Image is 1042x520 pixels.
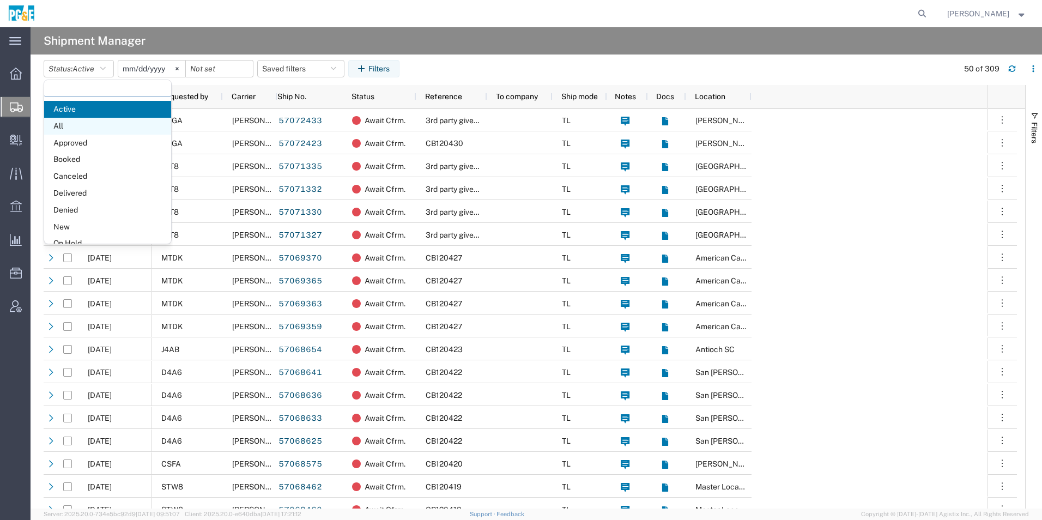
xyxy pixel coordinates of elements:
[161,437,182,445] span: D4A6
[496,511,524,517] a: Feedback
[426,139,463,148] span: CB120430
[232,208,367,216] span: Bowman & Sons Trucking, Inc
[161,482,183,491] span: STW8
[88,437,112,445] span: 10/09/2025
[861,510,1029,519] span: Copyright © [DATE]-[DATE] Agistix Inc., All Rights Reserved
[278,341,323,359] a: 57068654
[695,299,758,308] span: American Canyon
[695,208,773,216] span: Auburn HUB Yard
[88,482,112,491] span: 10/09/2025
[278,456,323,473] a: 57068575
[365,201,405,223] span: Await Cfrm.
[232,437,327,445] span: Bray Trucking
[88,299,112,308] span: 10/09/2025
[118,61,185,77] input: Not set
[695,231,773,239] span: Auburn HUB Yard
[365,315,405,338] span: Await Cfrm.
[278,204,323,221] a: 57071330
[695,116,783,125] span: Mark West Quarry
[232,116,327,125] span: Bray Trucking
[232,92,256,101] span: Carrier
[365,223,405,246] span: Await Cfrm.
[426,299,462,308] span: CB120427
[562,276,571,285] span: TL
[562,414,571,422] span: TL
[426,437,462,445] span: CB120422
[232,391,327,400] span: Bray Trucking
[562,345,571,354] span: TL
[656,92,674,101] span: Docs
[278,273,323,290] a: 57069365
[426,482,462,491] span: CB120419
[232,185,367,194] span: Bowman & Sons Trucking, Inc
[562,231,571,239] span: TL
[562,437,571,445] span: TL
[72,64,94,73] span: Active
[232,345,329,354] span: Bradley Tanks Inc
[365,246,405,269] span: Await Cfrm.
[278,295,323,313] a: 57069363
[44,151,171,168] span: Booked
[695,185,773,194] span: Auburn HUB Yard
[186,61,253,77] input: Not set
[365,475,405,498] span: Await Cfrm.
[365,109,405,132] span: Await Cfrm.
[232,299,327,308] span: Bray Trucking
[161,92,208,101] span: Requested by
[232,162,367,171] span: Bowman & Sons Trucking, Inc
[964,63,999,75] div: 50 of 309
[426,208,492,216] span: 3rd party giveaway
[185,511,301,517] span: Client: 2025.20.0-e640dba
[44,168,171,185] span: Canceled
[425,92,462,101] span: Reference
[426,414,462,422] span: CB120422
[161,391,182,400] span: D4A6
[44,219,171,235] span: New
[426,391,462,400] span: CB120422
[44,60,114,77] button: Status:Active
[88,322,112,331] span: 10/09/2025
[562,162,571,171] span: TL
[257,60,344,77] button: Saved filters
[365,338,405,361] span: Await Cfrm.
[365,407,405,430] span: Await Cfrm.
[365,178,405,201] span: Await Cfrm.
[8,5,35,22] img: logo
[695,459,892,468] span: Lind Marine - Petaluma - Quarry
[161,368,182,377] span: D4A6
[44,135,171,152] span: Approved
[161,276,183,285] span: MTDK
[161,345,179,354] span: J4AB
[352,92,374,101] span: Status
[695,482,752,491] span: Master Location
[88,391,112,400] span: 10/09/2025
[695,253,758,262] span: American Canyon
[496,92,538,101] span: To company
[365,430,405,452] span: Await Cfrm.
[161,139,183,148] span: CSGA
[562,116,571,125] span: TL
[232,414,327,422] span: Bray Trucking
[44,511,180,517] span: Server: 2025.20.0-734e5bc92d9
[426,253,462,262] span: CB120427
[232,276,327,285] span: Bray Trucking
[44,101,171,118] span: Active
[365,452,405,475] span: Await Cfrm.
[426,505,462,514] span: CB120419
[562,185,571,194] span: TL
[44,118,171,135] span: All
[562,208,571,216] span: TL
[562,322,571,331] span: TL
[695,368,785,377] span: San Jose GC
[426,116,492,125] span: 3rd party giveaway
[365,384,405,407] span: Await Cfrm.
[278,227,323,244] a: 57071327
[562,391,571,400] span: TL
[161,253,183,262] span: MTDK
[426,459,463,468] span: CB120420
[88,253,112,262] span: 10/09/2025
[615,92,636,101] span: Notes
[161,414,182,422] span: D4A6
[88,368,112,377] span: 10/09/2025
[88,276,112,285] span: 10/09/2025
